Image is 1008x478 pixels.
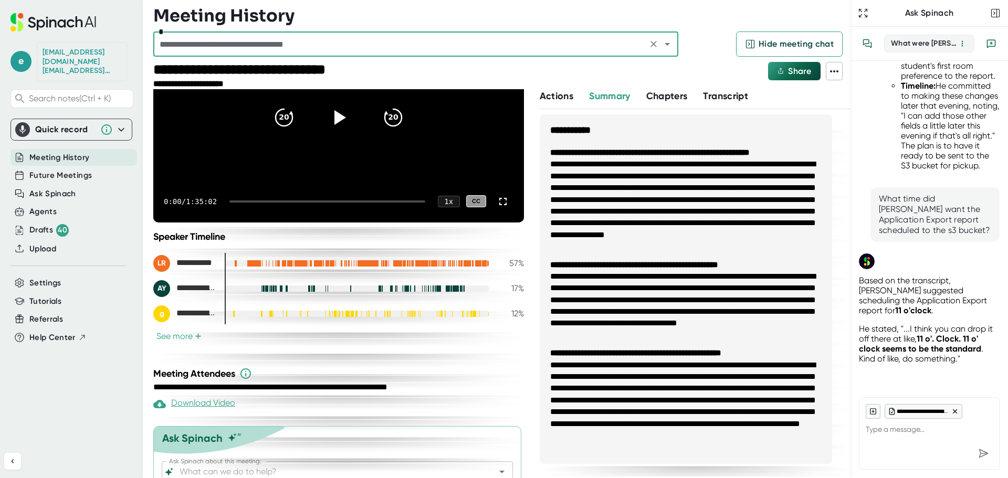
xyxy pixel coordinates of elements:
[29,313,63,325] button: Referrals
[153,305,216,322] div: georgann.smith
[974,444,993,463] div: Send message
[35,124,95,135] div: Quick record
[859,275,1000,315] p: Based on the transcript, [PERSON_NAME] suggested scheduling the Application Export report for .
[153,255,170,272] div: LR
[43,48,121,76] div: edotson@starrez.com edotson@starrez.com
[859,334,981,354] strong: 11 o'. Clock. 11 o' clock seems to be the standard
[29,152,89,164] button: Meeting History
[660,37,675,51] button: Open
[589,89,630,103] button: Summary
[703,90,748,102] span: Transcript
[736,31,843,57] button: Hide meeting chat
[857,33,878,54] button: View conversation history
[498,309,524,318] div: 12 %
[981,33,1002,54] button: New conversation
[498,258,524,268] div: 57 %
[703,89,748,103] button: Transcript
[879,194,991,236] div: What time did [PERSON_NAME] want the Application Export report scheduled to the s3 bucket?
[15,119,128,140] div: Quick record
[891,39,957,48] div: What were [PERSON_NAME]'s action items from this meeting?
[988,6,1003,20] button: Close conversation sidebar
[153,6,295,26] h3: Meeting History
[153,255,216,272] div: LeAnne Ryan
[856,6,870,20] button: Expand to Ask Spinach page
[153,331,205,342] button: See more+
[29,224,69,237] button: Drafts 40
[29,93,130,103] span: Search notes (Ctrl + K)
[29,206,57,218] button: Agents
[768,62,821,80] button: Share
[29,295,61,307] button: Tutorials
[153,398,235,410] div: Download Video
[29,169,92,182] button: Future Meetings
[438,196,460,207] div: 1 x
[759,38,834,50] span: Hide meeting chat
[29,277,61,289] button: Settings
[195,332,202,341] span: +
[859,324,1000,364] p: He stated, "...I think you can drop it off there at like, . Kind of like, do something."
[153,305,170,322] div: g
[164,197,217,206] div: 0:00 / 1:35:02
[870,8,988,18] div: Ask Spinach
[29,243,56,255] button: Upload
[540,90,573,102] span: Actions
[153,367,527,380] div: Meeting Attendees
[153,231,524,242] div: Speaker Timeline
[646,37,661,51] button: Clear
[646,90,688,102] span: Chapters
[162,432,223,444] div: Ask Spinach
[466,195,486,207] div: CC
[29,224,69,237] div: Drafts
[788,66,811,76] span: Share
[153,280,170,297] div: AY
[540,89,573,103] button: Actions
[895,305,931,315] strong: 11 o'clock
[153,280,216,297] div: Ashley Youngs
[901,81,936,91] strong: Timeline:
[29,332,76,344] span: Help Center
[901,81,1000,171] li: He committed to making these changes later that evening, noting, "I can add those other fields a ...
[498,283,524,293] div: 17 %
[56,224,69,237] div: 40
[646,89,688,103] button: Chapters
[10,51,31,72] span: e
[29,332,87,344] button: Help Center
[29,188,76,200] button: Ask Spinach
[4,453,21,470] button: Collapse sidebar
[589,90,630,102] span: Summary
